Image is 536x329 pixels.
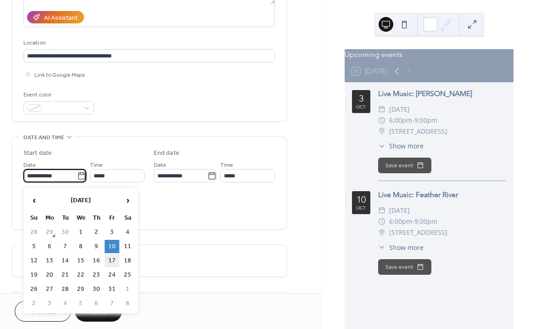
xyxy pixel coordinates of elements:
div: 10 [357,195,366,204]
td: 16 [89,254,104,267]
td: 9 [89,240,104,253]
span: › [121,191,134,210]
span: [DATE] [389,205,410,216]
span: - [412,216,414,227]
td: 29 [42,226,57,239]
th: [DATE] [42,191,119,210]
div: ​ [378,115,385,126]
td: 27 [42,283,57,296]
td: 3 [42,297,57,310]
td: 4 [58,297,73,310]
td: 15 [73,254,88,267]
span: Date and time [23,133,64,142]
td: 26 [27,283,41,296]
span: - [412,115,414,126]
th: We [73,211,88,225]
td: 10 [105,240,119,253]
span: Show more [389,243,424,252]
td: 12 [27,254,41,267]
span: [DATE] [389,104,410,115]
td: 7 [58,240,73,253]
div: Event color [23,90,92,100]
div: ​ [378,216,385,227]
td: 8 [120,297,135,310]
td: 30 [89,283,104,296]
span: Date [154,160,166,170]
div: Live Music: Feather River [378,189,506,200]
div: ​ [378,104,385,115]
td: 6 [89,297,104,310]
span: Date [23,160,36,170]
span: Show more [389,141,424,151]
button: AI Assistant [27,11,84,23]
div: Oct [356,105,366,109]
th: Sa [120,211,135,225]
td: 6 [42,240,57,253]
td: 17 [105,254,119,267]
div: ​ [378,141,385,151]
th: Tu [58,211,73,225]
td: 5 [27,240,41,253]
td: 24 [105,268,119,282]
td: 1 [120,283,135,296]
td: 3 [105,226,119,239]
td: 30 [58,226,73,239]
td: 18 [120,254,135,267]
div: ​ [378,227,385,238]
th: Th [89,211,104,225]
th: Fr [105,211,119,225]
td: 25 [120,268,135,282]
div: Live Music: [PERSON_NAME] [378,88,506,99]
span: Time [90,160,103,170]
span: 6:00pm [389,115,412,126]
td: 23 [89,268,104,282]
div: ​ [378,205,385,216]
span: 9:00pm [414,115,437,126]
div: ​ [378,126,385,137]
td: 29 [73,283,88,296]
div: AI Assistant [44,13,78,23]
div: Start date [23,148,52,158]
td: 22 [73,268,88,282]
div: 3 [359,94,363,103]
div: Location [23,38,273,48]
span: ‹ [27,191,41,210]
div: ​ [378,243,385,252]
td: 2 [89,226,104,239]
td: 13 [42,254,57,267]
td: 31 [105,283,119,296]
div: Upcoming events [345,49,514,60]
td: 20 [42,268,57,282]
td: 4 [120,226,135,239]
td: 19 [27,268,41,282]
td: 11 [120,240,135,253]
td: 21 [58,268,73,282]
span: [STREET_ADDRESS] [389,126,447,137]
button: Save event [378,259,431,275]
td: 5 [73,297,88,310]
td: 7 [105,297,119,310]
span: Link to Google Maps [34,70,85,80]
span: Time [220,160,233,170]
span: [STREET_ADDRESS] [389,227,447,238]
td: 14 [58,254,73,267]
span: 9:00pm [414,216,437,227]
span: 6:00pm [389,216,412,227]
div: End date [154,148,179,158]
button: Cancel [15,301,71,322]
td: 8 [73,240,88,253]
button: ​Show more [378,141,424,151]
span: Cancel [31,307,55,317]
td: 28 [27,226,41,239]
span: Save [91,307,106,317]
button: ​Show more [378,243,424,252]
th: Su [27,211,41,225]
td: 2 [27,297,41,310]
td: 28 [58,283,73,296]
td: 1 [73,226,88,239]
th: Mo [42,211,57,225]
button: Save event [378,158,431,173]
div: Oct [356,206,366,210]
